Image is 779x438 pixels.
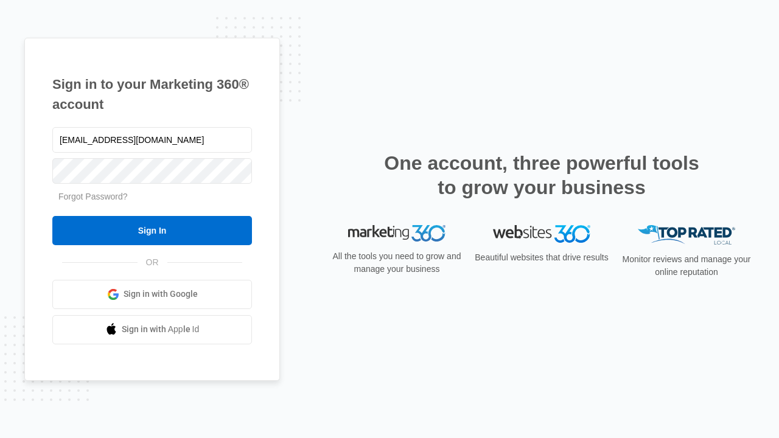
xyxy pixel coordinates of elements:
[618,253,755,279] p: Monitor reviews and manage your online reputation
[52,280,252,309] a: Sign in with Google
[348,225,445,242] img: Marketing 360
[380,151,703,200] h2: One account, three powerful tools to grow your business
[122,323,200,336] span: Sign in with Apple Id
[329,250,465,276] p: All the tools you need to grow and manage your business
[124,288,198,301] span: Sign in with Google
[473,251,610,264] p: Beautiful websites that drive results
[52,216,252,245] input: Sign In
[58,192,128,201] a: Forgot Password?
[52,315,252,344] a: Sign in with Apple Id
[52,127,252,153] input: Email
[493,225,590,243] img: Websites 360
[52,74,252,114] h1: Sign in to your Marketing 360® account
[138,256,167,269] span: OR
[638,225,735,245] img: Top Rated Local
